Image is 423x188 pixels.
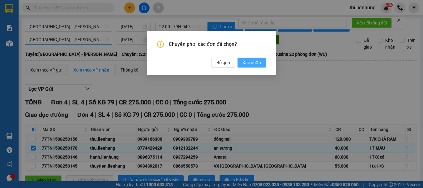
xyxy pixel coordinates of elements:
span: exclamation-circle [157,41,164,48]
button: Bỏ qua [211,58,235,68]
span: Xác nhận [242,59,261,66]
button: Xác nhận [238,58,266,68]
span: Chuyển phơi các đơn đã chọn? [169,41,266,48]
span: Bỏ qua [216,59,230,66]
